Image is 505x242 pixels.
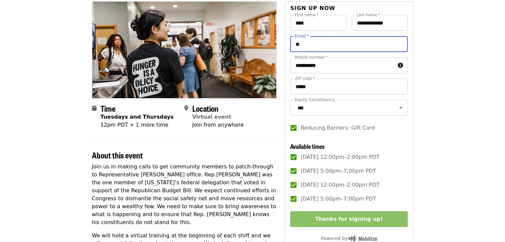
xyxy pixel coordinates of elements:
span: Time [101,102,116,114]
label: Mobile number [295,55,327,59]
a: Virtual event [192,114,231,120]
span: Sign up now [290,5,335,11]
span: [DATE] 12:00pm–2:00pm PDT [300,181,379,189]
label: ZIP code [295,77,315,81]
input: Mobile number [290,57,395,73]
label: First name [295,13,319,17]
button: Thanks for signing up! [290,211,407,227]
p: Join us in making calls to get community members to patch-through to Representative [PERSON_NAME]... [92,163,277,226]
i: circle-info icon [398,62,403,69]
i: map-marker-alt icon [184,105,188,111]
span: Reducing Barriers: Gift Card [300,124,375,132]
label: Email [295,34,309,38]
input: Last name [352,15,408,31]
span: Location [192,102,218,114]
img: Hunger is a Policy Choice Patch-Through organized by Oregon Food Bank [92,2,277,98]
input: Email [290,36,407,52]
i: calendar icon [92,105,97,111]
span: Available times [290,142,325,151]
label: Last name [356,13,380,17]
span: Join from anywhere [192,122,244,128]
div: 12pm PDT + 1 more time [101,121,174,129]
button: Open [396,103,405,112]
img: Powered by Mobilize [348,236,377,242]
span: [DATE] 12:00pm–2:00pm PDT [300,153,379,161]
span: [DATE] 5:00pm–7:00pm PDT [300,167,376,175]
input: ZIP code [290,79,407,94]
span: About this event [92,149,143,161]
label: Equity Constituency [295,98,335,102]
input: First name [290,15,346,31]
strong: Tuesdays and Thursdays [101,114,174,120]
span: [DATE] 5:00pm–7:00pm PDT [300,195,376,203]
span: Powered by [321,236,377,241]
